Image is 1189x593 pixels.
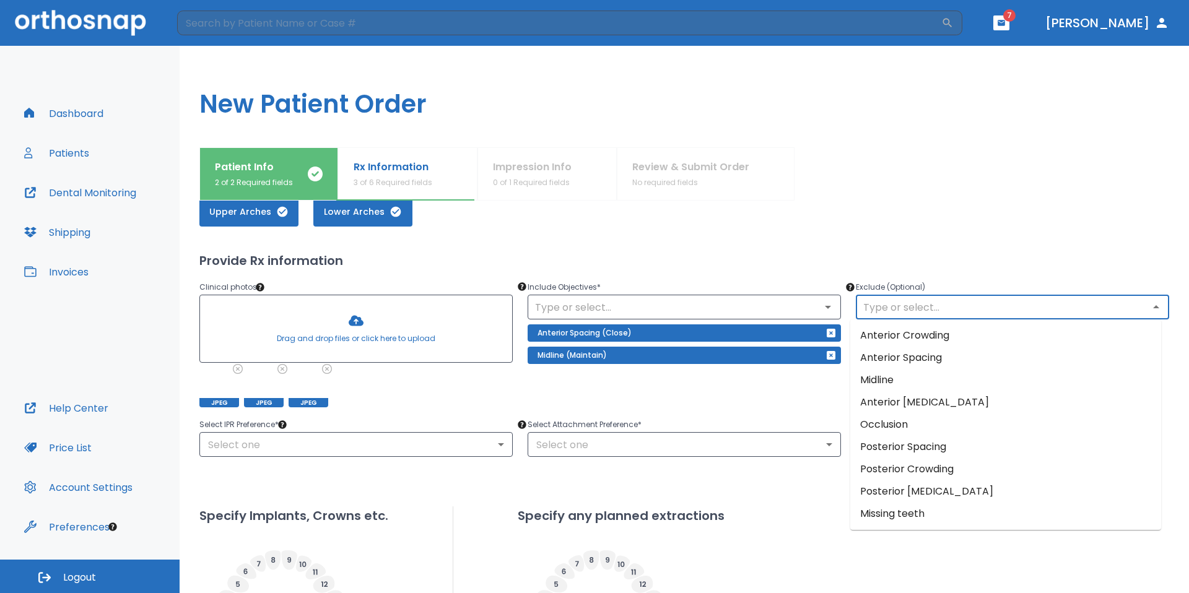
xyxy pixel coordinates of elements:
p: Rx Information [354,160,432,175]
p: Select IPR Preference * [199,417,513,432]
span: Upper Arches [212,206,286,219]
input: Type or select... [860,298,1165,316]
div: Tooltip anchor [255,282,266,293]
p: Exclude (Optional) [856,280,1169,295]
li: Occlusion [850,413,1161,436]
button: Lower Arches [313,197,412,227]
h1: New Patient Order [180,46,1189,147]
input: Type or select... [531,298,837,316]
button: Preferences [17,512,117,542]
p: Midline (Maintain) [538,348,607,363]
li: Anterior Spacing [850,347,1161,369]
span: JPEG [199,398,239,407]
button: Account Settings [17,472,140,502]
input: Search by Patient Name or Case # [177,11,941,35]
span: JPEG [244,398,284,407]
h2: Provide Rx information [199,251,1169,270]
p: Patient Info [215,160,293,175]
li: Midline [850,369,1161,391]
li: Anterior [MEDICAL_DATA] [850,391,1161,413]
div: Tooltip anchor [516,281,528,292]
li: Posterior Crowding [850,458,1161,480]
h2: Specify Implants, Crowns etc. [199,506,388,525]
button: Upper Arches [199,197,298,227]
span: JPEG [289,398,328,407]
p: Include Objectives * [528,280,841,295]
span: Logout [63,571,96,584]
div: Select one [199,432,513,457]
span: 7 [1003,9,1016,22]
p: 3 of 6 Required fields [354,177,432,188]
button: Close [1148,298,1165,316]
li: Anterior Crowding [850,324,1161,347]
li: Missing teeth [850,503,1161,525]
span: Lower Arches [326,206,400,219]
button: Invoices [17,257,96,287]
p: 2 of 2 Required fields [215,177,293,188]
h2: Specify any planned extractions [518,506,725,525]
p: Anterior Spacing (Close) [538,326,632,340]
button: Price List [17,433,99,462]
button: Dashboard [17,98,111,128]
img: Orthosnap [15,10,146,35]
button: Help Center [17,393,116,423]
button: Patients [17,138,97,168]
div: Tooltip anchor [107,521,118,532]
div: Tooltip anchor [516,419,528,430]
li: Posterior [MEDICAL_DATA] [850,480,1161,503]
button: Open [819,298,837,316]
div: Tooltip anchor [845,282,856,293]
p: Clinical photos * [199,280,513,295]
button: [PERSON_NAME] [1040,12,1174,34]
div: Tooltip anchor [277,419,288,430]
button: Shipping [17,217,98,247]
li: Posterior Spacing [850,436,1161,458]
button: Dental Monitoring [17,178,144,207]
p: Select Attachment Preference * [528,417,841,432]
div: Select one [528,432,841,457]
